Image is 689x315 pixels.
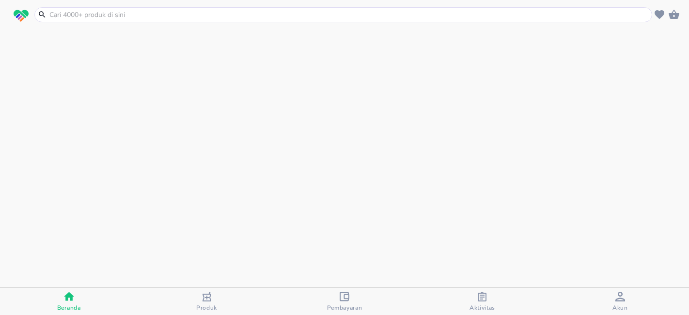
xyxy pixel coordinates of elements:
button: Produk [138,288,275,315]
button: Aktivitas [413,288,551,315]
span: Akun [612,304,628,312]
button: Pembayaran [276,288,413,315]
span: Aktivitas [470,304,495,312]
span: Produk [196,304,217,312]
input: Cari 4000+ produk di sini [48,10,650,20]
button: Akun [551,288,689,315]
img: logo_swiperx_s.bd005f3b.svg [14,10,29,22]
span: Pembayaran [327,304,362,312]
span: Beranda [57,304,81,312]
